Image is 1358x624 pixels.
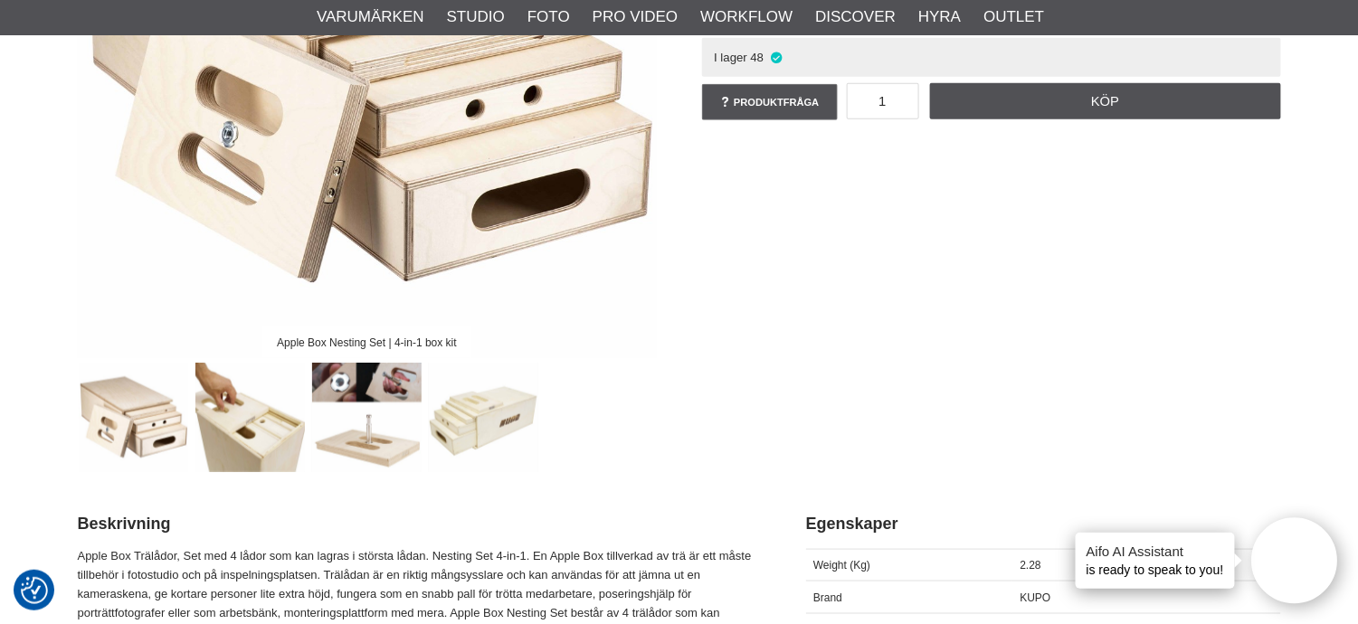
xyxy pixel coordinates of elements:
a: Studio [447,5,505,29]
div: Apple Box Nesting Set | 4-in-1 box kit [262,326,472,358]
span: 48 [751,51,764,64]
a: Outlet [983,5,1044,29]
img: Apple Box Nesting Set | 4-in-1 box kit [79,363,188,472]
h4: Aifo AI Assistant [1087,542,1224,561]
h2: Egenskaper [806,513,1281,535]
a: Produktfråga [702,84,838,120]
span: KUPO [1021,591,1051,604]
img: All Apple Boxes can be stored in the largest box [195,363,305,472]
a: Pro Video [593,5,678,29]
a: Workflow [700,5,793,29]
span: 2.28 [1021,559,1041,572]
button: Samtyckesinställningar [21,574,48,607]
img: Revisit consent button [21,577,48,604]
img: Very versatile studio accessory [429,363,538,472]
a: Köp [930,83,1281,119]
div: is ready to speak to you! [1076,533,1235,589]
h2: Beskrivning [78,513,761,535]
span: I lager [714,51,747,64]
a: Hyra [918,5,961,29]
a: Foto [527,5,570,29]
img: There is a 3/8" thread on the inside of the lid [312,363,422,472]
a: Discover [815,5,896,29]
a: Varumärken [317,5,424,29]
span: Brand [813,591,842,604]
i: I lager [768,51,783,64]
span: Weight (Kg) [813,559,870,572]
